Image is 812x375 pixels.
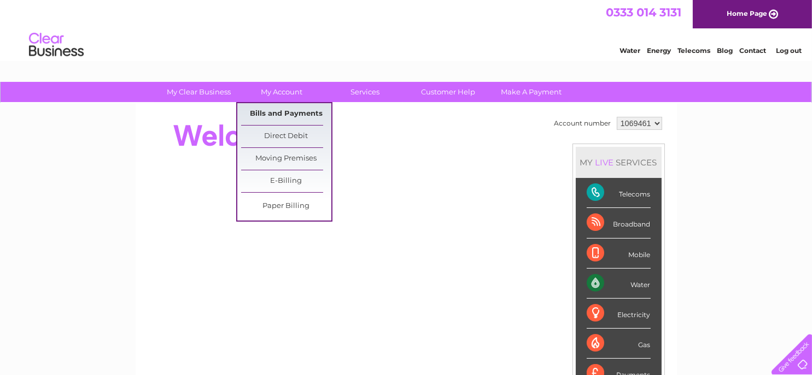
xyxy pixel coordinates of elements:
a: Make A Payment [486,82,576,102]
div: Broadband [587,208,651,238]
div: Electricity [587,299,651,329]
a: Water [620,46,640,55]
div: Telecoms [587,178,651,208]
div: Water [587,269,651,299]
a: Blog [717,46,733,55]
a: E-Billing [241,170,331,192]
a: My Clear Business [154,82,244,102]
a: Telecoms [677,46,710,55]
img: logo.png [28,28,84,62]
div: Clear Business is a trading name of Verastar Limited (registered in [GEOGRAPHIC_DATA] No. 3667643... [148,6,665,53]
div: LIVE [593,157,616,168]
a: Customer Help [403,82,493,102]
a: Energy [647,46,671,55]
div: Mobile [587,239,651,269]
a: Contact [739,46,766,55]
a: My Account [237,82,327,102]
a: Paper Billing [241,195,331,217]
div: MY SERVICES [576,147,662,178]
a: 0333 014 3131 [606,5,681,19]
a: Services [320,82,410,102]
td: Account number [552,114,614,133]
a: Bills and Payments [241,103,331,125]
a: Log out [776,46,802,55]
a: Direct Debit [241,126,331,147]
div: Gas [587,329,651,359]
a: Moving Premises [241,148,331,170]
